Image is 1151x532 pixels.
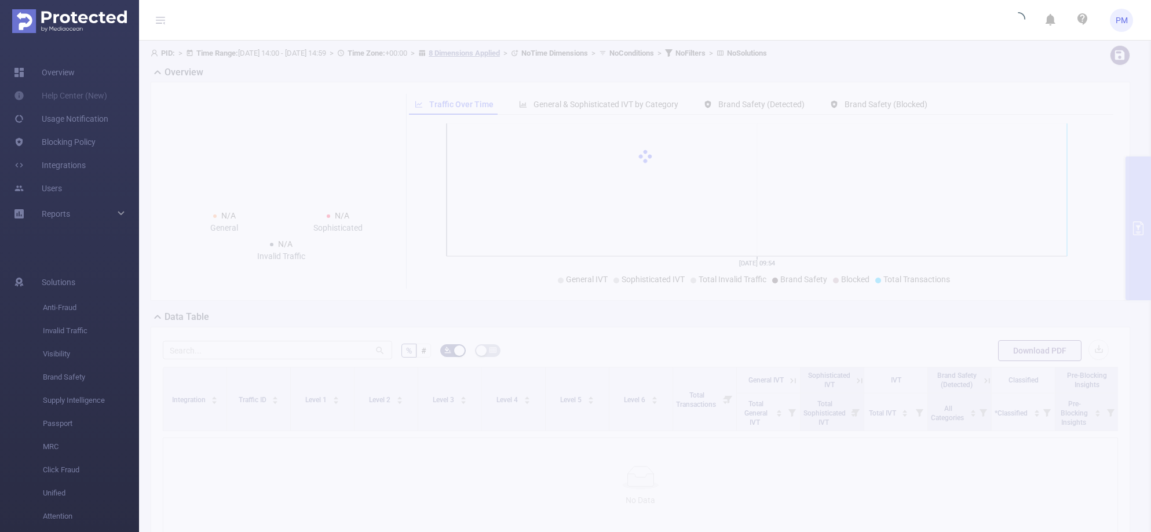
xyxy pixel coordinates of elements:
span: PM [1116,9,1128,32]
span: Click Fraud [43,458,139,482]
a: Users [14,177,62,200]
span: Passport [43,412,139,435]
span: Brand Safety [43,366,139,389]
span: Invalid Traffic [43,319,139,342]
span: MRC [43,435,139,458]
span: Attention [43,505,139,528]
span: Unified [43,482,139,505]
a: Integrations [14,154,86,177]
a: Overview [14,61,75,84]
a: Blocking Policy [14,130,96,154]
span: Reports [42,209,70,218]
a: Reports [42,202,70,225]
span: Anti-Fraud [43,296,139,319]
span: Supply Intelligence [43,389,139,412]
span: Visibility [43,342,139,366]
a: Usage Notification [14,107,108,130]
span: Solutions [42,271,75,294]
i: icon: loading [1011,12,1025,28]
img: Protected Media [12,9,127,33]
